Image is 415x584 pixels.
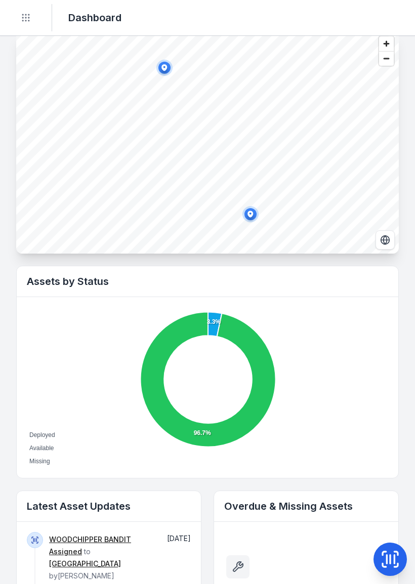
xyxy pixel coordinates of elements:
span: Available [29,445,54,452]
span: to by [PERSON_NAME] [49,535,131,580]
h2: Assets by Status [27,274,388,288]
h2: Overdue & Missing Assets [224,499,388,513]
button: Switch to Satellite View [376,230,395,250]
time: 29/8/2025, 1:25:48 pm [167,534,191,543]
button: Zoom in [379,36,394,51]
button: Zoom out [379,51,394,66]
h2: Latest Asset Updates [27,499,191,513]
button: Toggle navigation [16,8,35,27]
span: [DATE] [167,534,191,543]
a: [GEOGRAPHIC_DATA] [49,559,121,569]
span: Deployed [29,431,55,439]
span: Missing [29,458,50,465]
a: WOODCHIPPER BANDIT [49,534,131,545]
a: Assigned [49,547,82,557]
canvas: Map [16,31,399,254]
h2: Dashboard [68,11,121,25]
